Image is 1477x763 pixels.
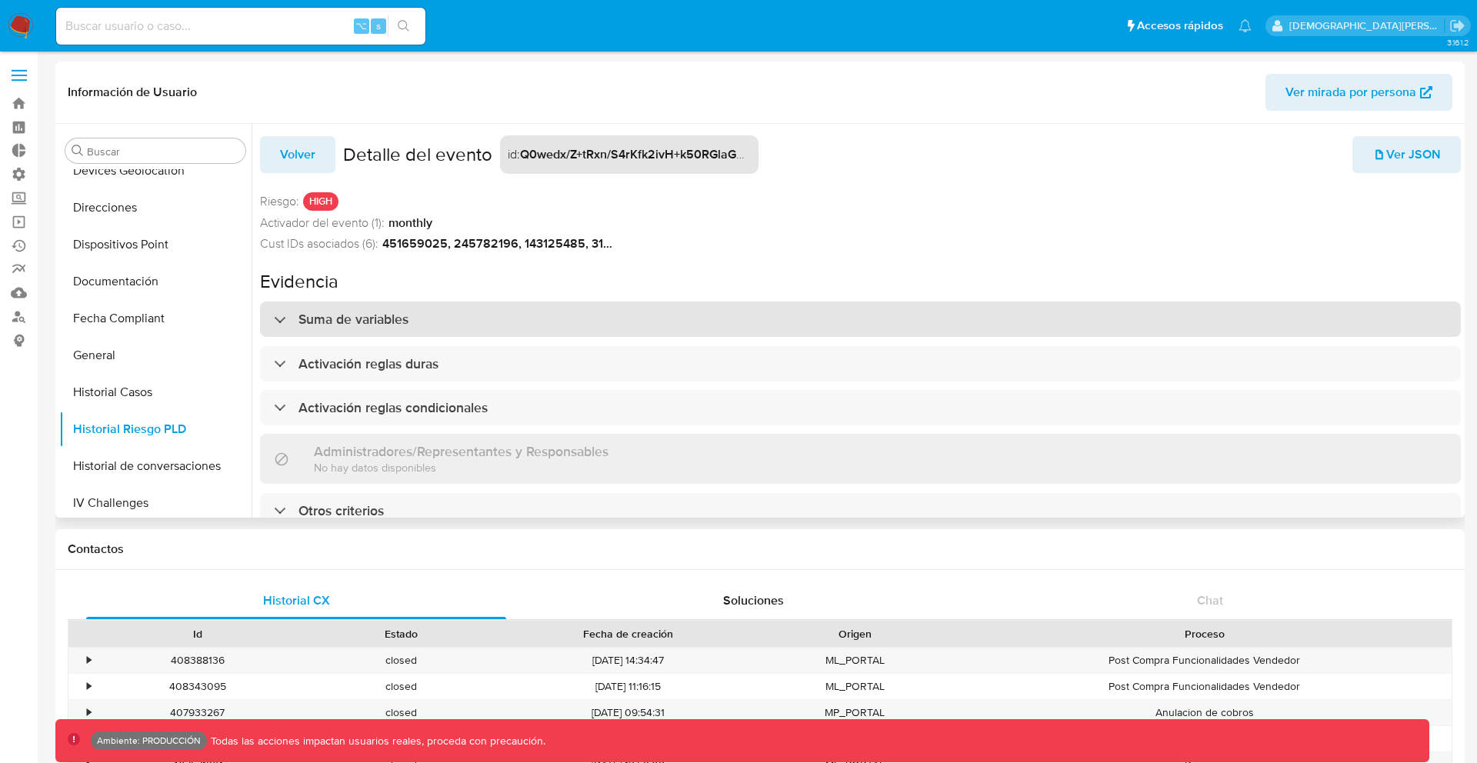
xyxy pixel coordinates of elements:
span: Soluciones [723,591,784,609]
button: Historial Riesgo PLD [59,411,252,448]
div: Estado [310,626,492,641]
div: Anulacion de cobros [957,700,1452,725]
span: id : [508,146,520,163]
button: Fecha Compliant [59,300,252,337]
div: • [87,705,91,720]
h3: Administradores/Representantes y Responsables [314,443,608,460]
div: Proceso [968,626,1441,641]
button: Volver [260,136,335,173]
span: Historial CX [263,591,330,609]
h1: Contactos [68,541,1452,557]
div: [DATE] 09:54:31 [503,700,752,725]
p: No hay datos disponibles [314,460,608,475]
span: Cust IDs asociados (6): [260,235,378,252]
button: General [59,337,252,374]
input: Buscar usuario o caso... [56,16,425,36]
div: MP_PORTAL [753,700,957,725]
a: Salir [1449,18,1465,34]
div: Activación reglas duras [260,346,1461,381]
button: Ver mirada por persona [1265,74,1452,111]
div: Id [106,626,288,641]
a: Notificaciones [1239,19,1252,32]
h2: Detalle del evento [343,143,492,166]
div: ML_PORTAL [753,674,957,699]
p: Todas las acciones impactan usuarios reales, proceda con precaución. [207,734,545,748]
h3: Activación reglas duras [298,355,438,372]
button: Documentación [59,263,252,300]
p: Ambiente: PRODUCCIÓN [97,738,201,744]
h3: Suma de variables [298,311,408,328]
button: Devices Geolocation [59,152,252,189]
button: Historial Casos [59,374,252,411]
div: • [87,679,91,694]
button: Buscar [72,145,84,157]
div: Fecha de creación [514,626,742,641]
strong: monthly [388,215,432,232]
span: Activador del evento (1): [260,215,385,232]
div: Post Compra Funcionalidades Vendedor [957,674,1452,699]
p: jesus.vallezarante@mercadolibre.com.co [1289,18,1445,33]
button: search-icon [388,15,419,37]
span: Accesos rápidos [1137,18,1223,34]
div: Post Compra Funcionalidades Vendedor [957,648,1452,673]
div: [DATE] 14:34:47 [503,648,752,673]
div: Origen [764,626,946,641]
button: Historial de conversaciones [59,448,252,485]
h2: Evidencia [260,270,1461,293]
div: Otros criterios [260,493,1461,528]
div: Administradores/Representantes y ResponsablesNo hay datos disponibles [260,434,1461,484]
span: Volver [280,138,315,172]
strong: 451659025, 245782196, 143125485, 313995749, 1453830059, 540017967 [382,235,613,252]
div: Suma de variables [260,302,1461,337]
span: s [376,18,381,33]
h1: Información de Usuario [68,85,197,100]
strong: Q0wedx/Z+tRxn/S4rKfk2ivH+k50RGlaG4f2NRRAJMZtYlc8POC2KOxKeSBBGB8duFOlrT5j+8OupZP+Y+74dA== [520,145,1120,163]
div: closed [299,700,503,725]
button: IV Challenges [59,485,252,521]
h3: Otros criterios [298,502,384,519]
span: ⌥ [355,18,367,33]
div: 408388136 [95,648,299,673]
button: Ver JSON [1352,136,1461,173]
span: Riesgo : [260,193,299,210]
div: closed [299,674,503,699]
div: 407933267 [95,700,299,725]
h3: Activación reglas condicionales [298,399,488,416]
div: closed [299,648,503,673]
span: Ver JSON [1372,138,1441,172]
div: [DATE] 11:16:15 [503,674,752,699]
input: Buscar [87,145,239,158]
span: Ver mirada por persona [1285,74,1416,111]
span: Chat [1197,591,1223,609]
div: 408343095 [95,674,299,699]
div: Activación reglas condicionales [260,390,1461,425]
button: Dispositivos Point [59,226,252,263]
div: • [87,653,91,668]
p: HIGH [303,192,338,211]
button: Direcciones [59,189,252,226]
div: ML_PORTAL [753,648,957,673]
